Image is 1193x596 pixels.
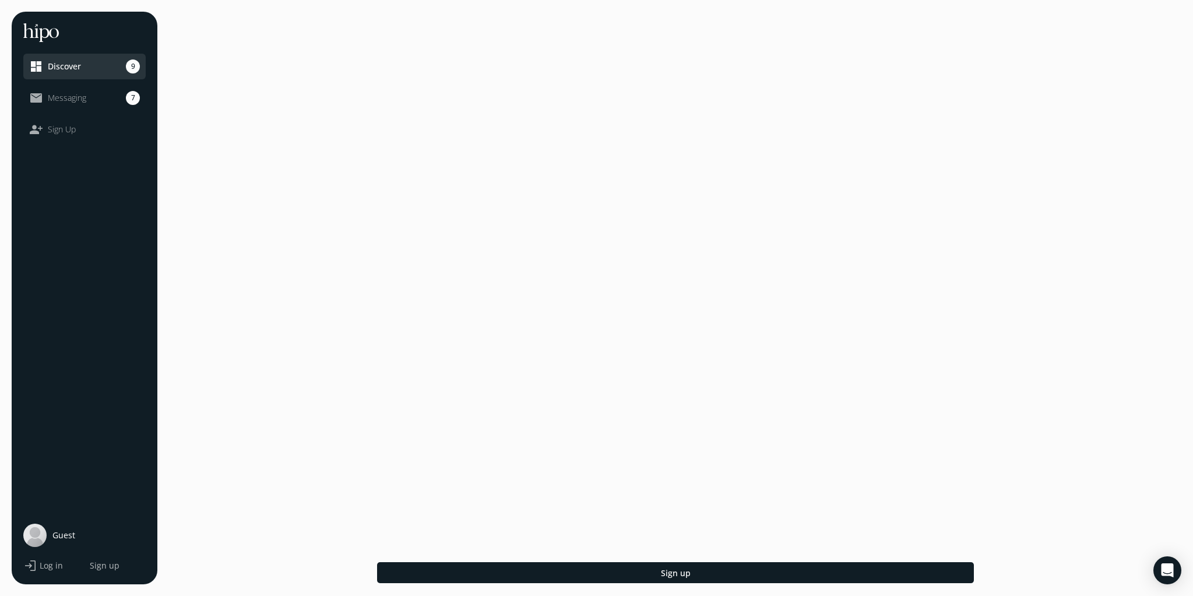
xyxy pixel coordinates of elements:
[52,530,75,541] span: Guest
[87,560,146,572] a: Sign up
[23,559,63,573] button: loginLog in
[48,92,86,104] span: Messaging
[23,559,37,573] span: login
[126,91,140,105] span: 7
[1153,556,1181,584] div: Open Intercom Messenger
[29,59,43,73] span: dashboard
[48,61,81,72] span: Discover
[48,124,76,135] span: Sign Up
[377,562,974,583] button: Sign up
[29,91,43,105] span: mail_outline
[87,560,119,572] button: Sign up
[29,59,140,73] a: dashboardDiscover9
[23,524,47,547] img: user-photo
[29,122,43,136] span: person_add
[29,122,140,136] a: person_addSign Up
[126,59,140,73] span: 9
[23,559,82,573] a: loginLog in
[660,567,690,579] span: Sign up
[40,560,63,572] span: Log in
[90,560,119,572] span: Sign up
[29,91,140,105] a: mail_outlineMessaging7
[23,23,59,42] img: hh-logo-white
